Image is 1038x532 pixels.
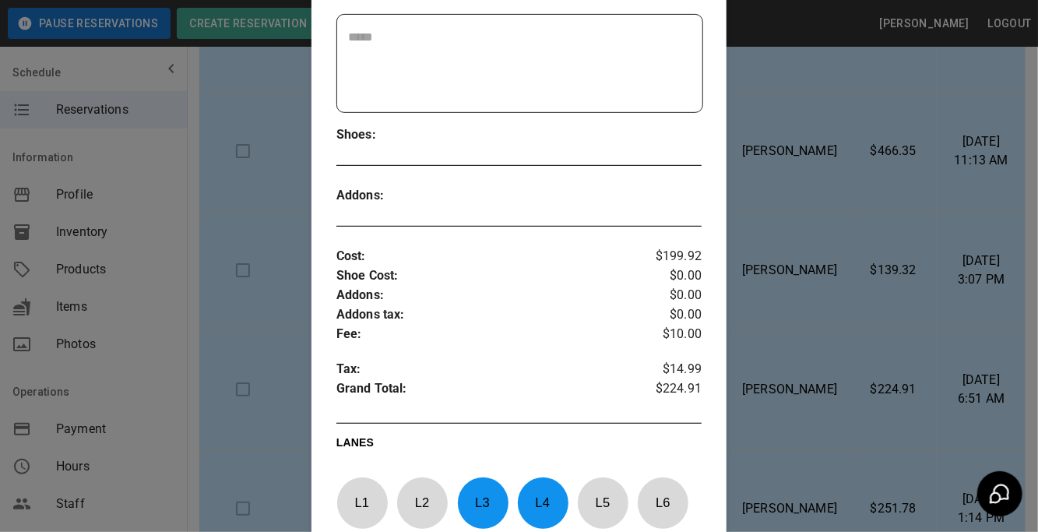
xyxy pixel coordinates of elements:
p: Fee : [336,325,641,344]
p: Shoe Cost : [336,266,641,286]
p: $0.00 [641,286,702,305]
p: $10.00 [641,325,702,344]
p: $0.00 [641,266,702,286]
p: L 3 [457,484,508,521]
p: $199.92 [641,247,702,266]
p: Cost : [336,247,641,266]
p: Grand Total : [336,379,641,403]
p: Addons : [336,286,641,305]
p: $224.91 [641,379,702,403]
p: L 1 [336,484,388,521]
p: Tax : [336,360,641,379]
p: L 2 [396,484,448,521]
p: L 6 [637,484,688,521]
p: $14.99 [641,360,702,379]
p: L 5 [577,484,628,521]
p: Addons tax : [336,305,641,325]
p: LANES [336,435,702,456]
p: $0.00 [641,305,702,325]
p: Addons : [336,186,428,206]
p: L 4 [517,484,568,521]
p: Shoes : [336,125,428,145]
